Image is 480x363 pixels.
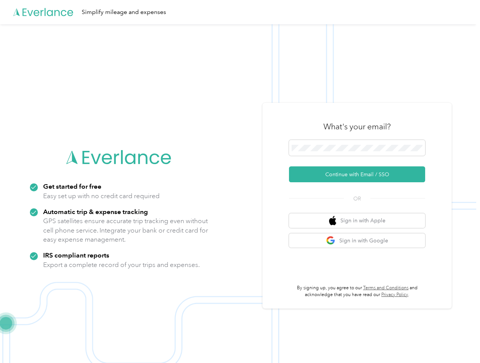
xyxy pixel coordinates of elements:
p: GPS satellites ensure accurate trip tracking even without cell phone service. Integrate your bank... [43,216,208,244]
button: Continue with Email / SSO [289,166,425,182]
img: google logo [326,236,336,245]
span: OR [344,195,370,203]
a: Privacy Policy [381,292,408,298]
div: Simplify mileage and expenses [82,8,166,17]
strong: Get started for free [43,182,101,190]
p: Export a complete record of your trips and expenses. [43,260,200,270]
a: Terms and Conditions [363,285,409,291]
p: By signing up, you agree to our and acknowledge that you have read our . [289,285,425,298]
p: Easy set up with no credit card required [43,191,160,201]
button: google logoSign in with Google [289,233,425,248]
strong: Automatic trip & expense tracking [43,208,148,216]
h3: What's your email? [323,121,391,132]
img: apple logo [329,216,337,225]
strong: IRS compliant reports [43,251,109,259]
button: apple logoSign in with Apple [289,213,425,228]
